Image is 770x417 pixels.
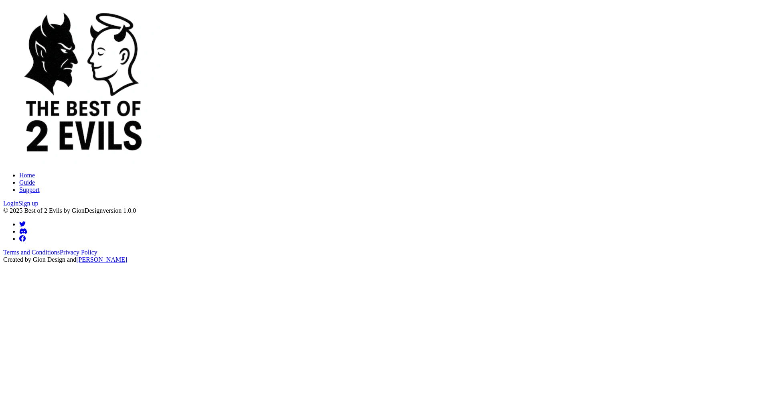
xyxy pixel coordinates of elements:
a: Guide [19,179,35,186]
a: Privacy Policy [60,249,97,256]
a: Terms and Conditions [3,249,60,256]
a: Home [19,172,35,179]
span: Created by Gion Design and [3,256,127,263]
a: Support [19,186,40,193]
span: version 1.0.0 [103,207,136,214]
a: Login [3,200,18,207]
span: © 2025 Best of 2 Evils by GionDesign [3,207,103,214]
a: [PERSON_NAME] [76,256,127,263]
img: best of 2 evils logo [3,3,164,164]
a: Sign up [18,200,38,207]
